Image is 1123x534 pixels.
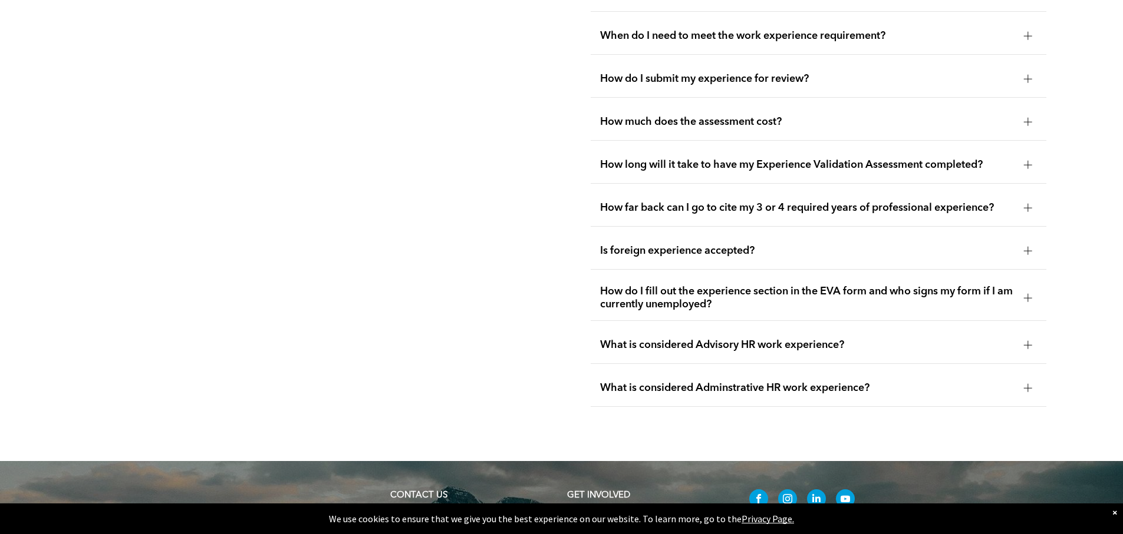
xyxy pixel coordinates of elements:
a: linkedin [807,489,826,511]
span: Is foreign experience accepted? [600,244,1015,257]
span: When do I need to meet the work experience requirement? [600,29,1015,42]
a: Privacy Page. [742,513,794,525]
span: How do I fill out the experience section in the EVA form and who signs my form if I am currently ... [600,285,1015,311]
span: GET INVOLVED [567,491,630,500]
a: instagram [778,489,797,511]
span: How much does the assessment cost? [600,115,1015,128]
span: What is considered Advisory HR work experience? [600,339,1015,351]
a: CONTACT US [390,491,447,500]
a: youtube [836,489,855,511]
span: How long will it take to have my Experience Validation Assessment completed? [600,158,1015,171]
span: How do I submit my experience for review? [600,72,1015,85]
div: Dismiss notification [1112,506,1117,518]
a: facebook [749,489,768,511]
span: What is considered Adminstrative HR work experience? [600,382,1015,394]
span: How far back can I go to cite my 3 or 4 required years of professional experience? [600,201,1015,214]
